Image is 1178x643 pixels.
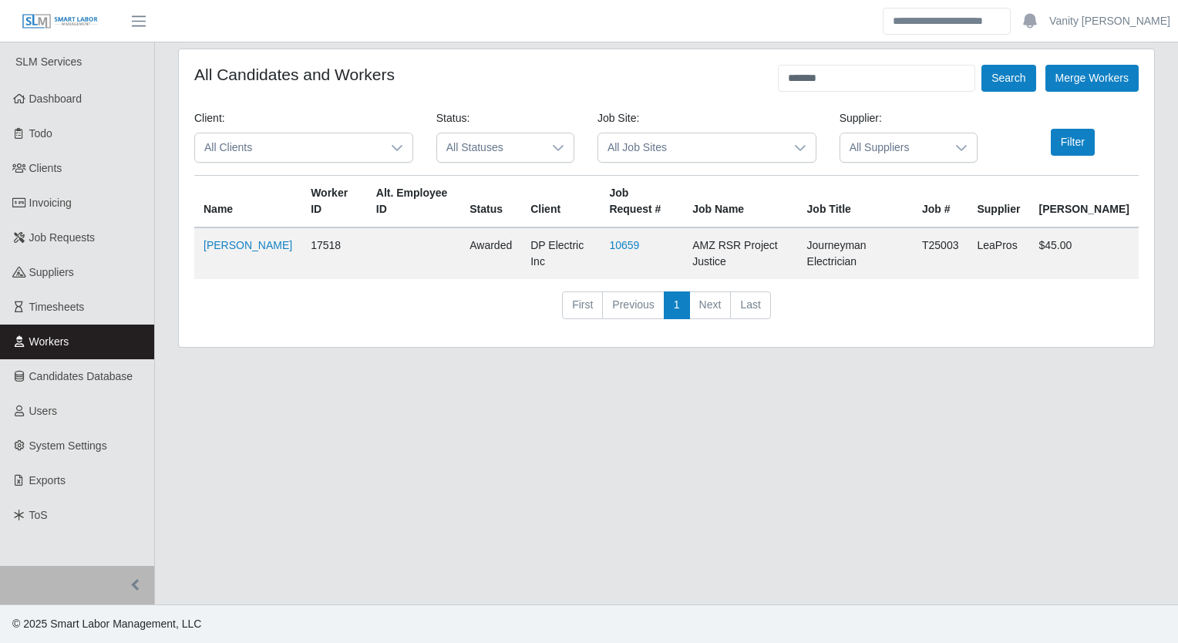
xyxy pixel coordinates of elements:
label: Status: [436,110,470,126]
span: SLM Services [15,56,82,68]
th: Alt. Employee ID [367,176,460,228]
th: Job Request # [600,176,683,228]
td: T25003 [913,227,968,279]
th: [PERSON_NAME] [1030,176,1139,228]
span: Workers [29,335,69,348]
span: All Job Sites [598,133,785,162]
span: Timesheets [29,301,85,313]
span: Invoicing [29,197,72,209]
span: Candidates Database [29,370,133,382]
td: $45.00 [1030,227,1139,279]
td: Journeyman Electrician [798,227,913,279]
td: 17518 [301,227,367,279]
a: [PERSON_NAME] [204,239,292,251]
span: All Statuses [437,133,543,162]
span: © 2025 Smart Labor Management, LLC [12,618,201,630]
label: Job Site: [597,110,639,126]
td: DP Electric Inc [521,227,600,279]
label: Supplier: [840,110,882,126]
th: Worker ID [301,176,367,228]
th: Supplier [968,176,1029,228]
button: Search [981,65,1035,92]
input: Search [883,8,1011,35]
span: ToS [29,509,48,521]
button: Merge Workers [1045,65,1139,92]
span: All Suppliers [840,133,946,162]
h4: All Candidates and Workers [194,65,395,84]
th: Name [194,176,301,228]
span: Todo [29,127,52,140]
label: Client: [194,110,225,126]
span: All Clients [195,133,382,162]
td: LeaPros [968,227,1029,279]
a: Vanity [PERSON_NAME] [1049,13,1170,29]
img: SLM Logo [22,13,99,30]
td: AMZ RSR Project Justice [683,227,797,279]
span: Exports [29,474,66,486]
a: 10659 [609,239,639,251]
button: Filter [1051,129,1095,156]
a: 1 [664,291,690,319]
span: Clients [29,162,62,174]
span: System Settings [29,439,107,452]
td: awarded [460,227,521,279]
span: Dashboard [29,93,82,105]
span: Job Requests [29,231,96,244]
span: Users [29,405,58,417]
th: Status [460,176,521,228]
th: Client [521,176,600,228]
nav: pagination [194,291,1139,332]
th: Job Name [683,176,797,228]
th: Job Title [798,176,913,228]
th: Job # [913,176,968,228]
span: Suppliers [29,266,74,278]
